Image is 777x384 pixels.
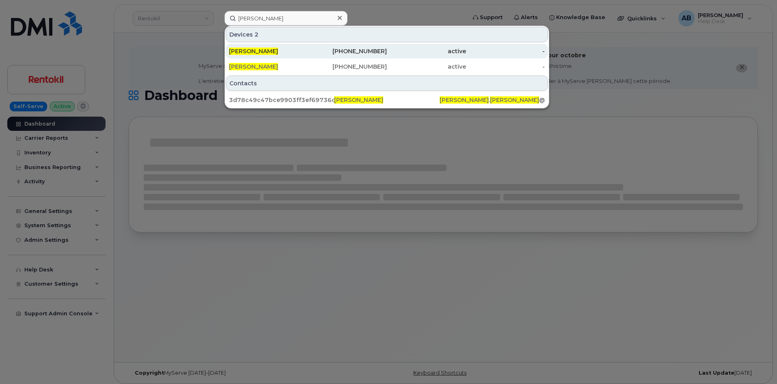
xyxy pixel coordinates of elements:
a: [PERSON_NAME][PHONE_NUMBER]active- [226,44,548,59]
div: Devices [226,27,548,42]
span: 2 [255,30,259,39]
div: active [387,63,466,71]
a: [PERSON_NAME][PHONE_NUMBER]active- [226,59,548,74]
div: - [466,47,545,55]
div: [PHONE_NUMBER] [308,63,387,71]
span: [PERSON_NAME] [229,48,278,55]
iframe: Messenger Launcher [742,349,771,378]
div: Contacts [226,76,548,91]
a: 3d78c49c47bce9903ff3ef69736d43a3[PERSON_NAME][PERSON_NAME].[PERSON_NAME]@[DOMAIN_NAME] [226,93,548,107]
div: . @[DOMAIN_NAME] [440,96,545,104]
span: [PERSON_NAME] [229,63,278,70]
span: [PERSON_NAME] [490,96,539,104]
div: [PHONE_NUMBER] [308,47,387,55]
span: [PERSON_NAME] [440,96,489,104]
div: - [466,63,545,71]
div: 3d78c49c47bce9903ff3ef69736d43a3 [229,96,334,104]
div: active [387,47,466,55]
span: [PERSON_NAME] [334,96,383,104]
